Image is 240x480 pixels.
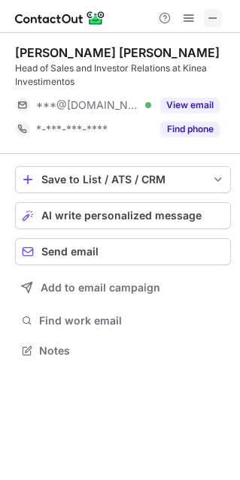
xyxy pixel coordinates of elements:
[41,210,202,222] span: AI write personalized message
[15,166,231,193] button: save-profile-one-click
[15,310,231,331] button: Find work email
[160,122,220,137] button: Reveal Button
[15,45,220,60] div: [PERSON_NAME] [PERSON_NAME]
[15,9,105,27] img: ContactOut v5.3.10
[41,246,99,258] span: Send email
[39,344,225,358] span: Notes
[15,340,231,361] button: Notes
[160,98,220,113] button: Reveal Button
[15,274,231,301] button: Add to email campaign
[15,238,231,265] button: Send email
[41,174,205,186] div: Save to List / ATS / CRM
[15,62,231,89] div: Head of Sales and Investor Relations at Kinea Investimentos
[41,282,160,294] span: Add to email campaign
[36,98,140,112] span: ***@[DOMAIN_NAME]
[39,314,225,328] span: Find work email
[15,202,231,229] button: AI write personalized message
